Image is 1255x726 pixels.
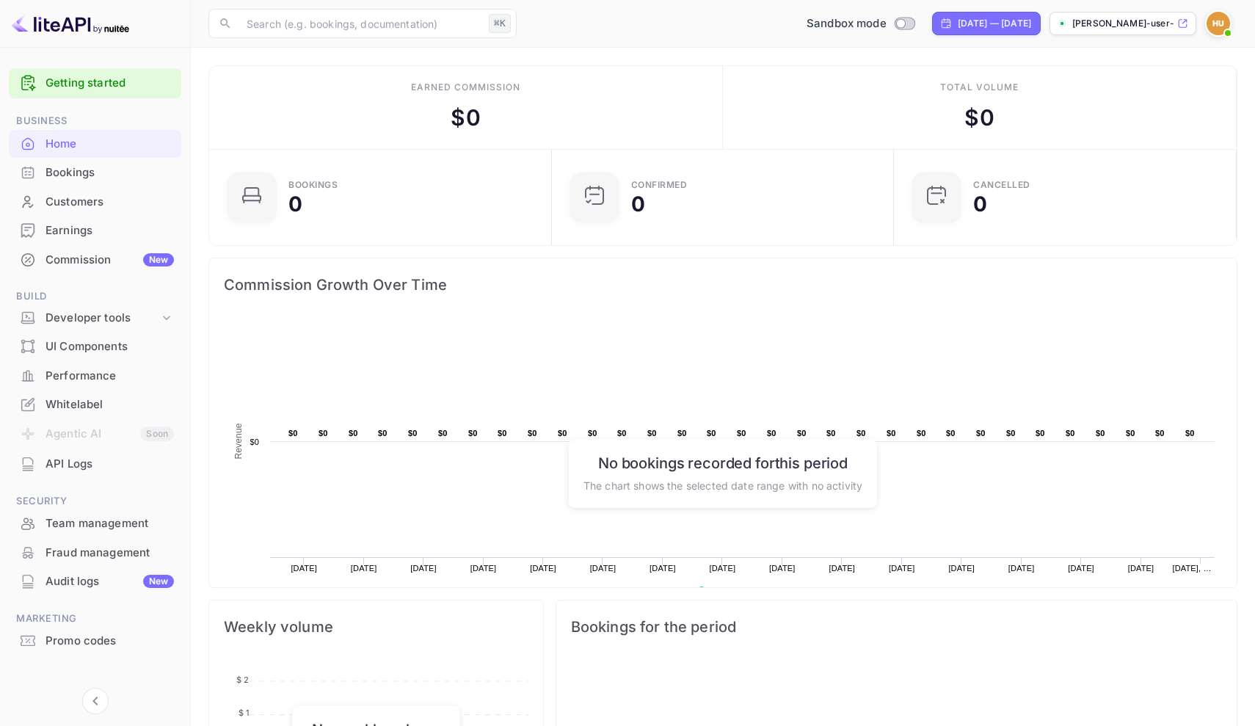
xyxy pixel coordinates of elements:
[489,14,511,33] div: ⌘K
[143,575,174,588] div: New
[9,362,181,389] a: Performance
[9,288,181,305] span: Build
[46,633,174,650] div: Promo codes
[468,429,478,438] text: $0
[631,181,688,189] div: Confirmed
[647,429,657,438] text: $0
[590,564,616,573] text: [DATE]
[617,429,627,438] text: $0
[9,450,181,477] a: API Logs
[826,429,836,438] text: $0
[9,68,181,98] div: Getting started
[291,564,317,573] text: [DATE]
[224,615,528,639] span: Weekly volume
[9,627,181,654] a: Promo codes
[946,429,956,438] text: $0
[1066,429,1075,438] text: $0
[976,429,986,438] text: $0
[46,545,174,562] div: Fraud management
[9,217,181,244] a: Earnings
[801,15,920,32] div: Switch to Production mode
[737,429,746,438] text: $0
[1072,17,1174,30] p: [PERSON_NAME]-user-8q06f.nuit...
[707,429,716,438] text: $0
[9,113,181,129] span: Business
[829,564,855,573] text: [DATE]
[677,429,687,438] text: $0
[410,564,437,573] text: [DATE]
[46,222,174,239] div: Earnings
[1006,429,1016,438] text: $0
[973,194,987,214] div: 0
[288,194,302,214] div: 0
[9,246,181,275] div: CommissionNew
[558,429,567,438] text: $0
[9,450,181,479] div: API Logs
[9,567,181,596] div: Audit logsNew
[238,9,483,38] input: Search (e.g. bookings, documentation)
[769,564,796,573] text: [DATE]
[319,429,328,438] text: $0
[583,454,862,471] h6: No bookings recorded for this period
[351,564,377,573] text: [DATE]
[411,81,520,94] div: Earned commission
[1068,564,1094,573] text: [DATE]
[9,333,181,361] div: UI Components
[9,188,181,215] a: Customers
[571,615,1222,639] span: Bookings for the period
[9,539,181,566] a: Fraud management
[46,456,174,473] div: API Logs
[233,423,244,459] text: Revenue
[9,362,181,391] div: Performance
[887,429,896,438] text: $0
[143,253,174,266] div: New
[1008,564,1035,573] text: [DATE]
[583,477,862,493] p: The chart shows the selected date range with no activity
[46,396,174,413] div: Whitelabel
[9,493,181,509] span: Security
[9,539,181,567] div: Fraud management
[288,181,338,189] div: Bookings
[470,564,497,573] text: [DATE]
[236,675,249,685] tspan: $ 2
[378,429,388,438] text: $0
[9,217,181,245] div: Earnings
[250,438,259,446] text: $0
[9,246,181,273] a: CommissionNew
[9,159,181,186] a: Bookings
[408,429,418,438] text: $0
[46,368,174,385] div: Performance
[797,429,807,438] text: $0
[9,391,181,419] div: Whitelabel
[948,564,975,573] text: [DATE]
[498,429,507,438] text: $0
[9,333,181,360] a: UI Components
[889,564,915,573] text: [DATE]
[856,429,866,438] text: $0
[12,12,129,35] img: LiteAPI logo
[46,164,174,181] div: Bookings
[767,429,776,438] text: $0
[9,509,181,537] a: Team management
[288,429,298,438] text: $0
[9,305,181,331] div: Developer tools
[224,273,1222,297] span: Commission Growth Over Time
[1207,12,1230,35] img: Harvey User
[46,194,174,211] div: Customers
[9,627,181,656] div: Promo codes
[964,101,994,134] div: $ 0
[710,564,736,573] text: [DATE]
[9,188,181,217] div: Customers
[940,81,1019,94] div: Total volume
[451,101,480,134] div: $ 0
[9,159,181,187] div: Bookings
[239,708,249,718] tspan: $ 1
[9,611,181,627] span: Marketing
[1036,429,1045,438] text: $0
[46,252,174,269] div: Commission
[82,688,109,714] button: Collapse navigation
[631,194,645,214] div: 0
[1128,564,1154,573] text: [DATE]
[1126,429,1135,438] text: $0
[9,130,181,159] div: Home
